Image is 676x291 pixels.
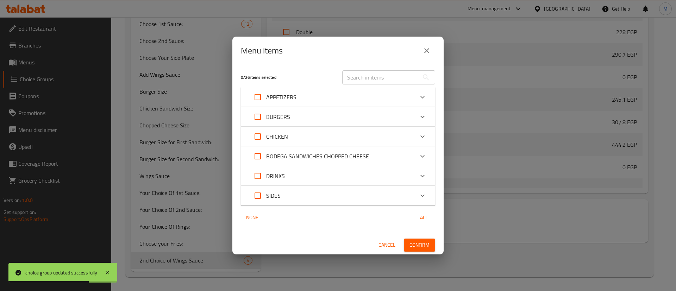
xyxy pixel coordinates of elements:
[244,213,261,222] span: None
[241,166,435,186] div: Expand
[241,107,435,127] div: Expand
[418,42,435,59] button: close
[404,239,435,252] button: Confirm
[409,241,430,249] span: Confirm
[266,132,288,141] p: CHICKEN
[241,75,334,81] h5: 0 / 26 items selected
[413,211,435,224] button: All
[266,152,369,160] p: BODEGA SANDWICHES CHOPPED CHEESE
[342,70,419,84] input: Search in items
[25,269,98,277] div: choice group updated successfully
[415,213,432,222] span: All
[266,172,285,180] p: DRINKS
[266,113,290,121] p: BURGERS
[241,87,435,107] div: Expand
[241,211,263,224] button: None
[266,191,281,200] p: SIDES
[241,146,435,166] div: Expand
[378,241,395,249] span: Cancel
[241,45,283,56] h2: Menu items
[241,127,435,146] div: Expand
[266,93,296,101] p: APPETIZERS
[376,239,398,252] button: Cancel
[241,186,435,205] div: Expand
